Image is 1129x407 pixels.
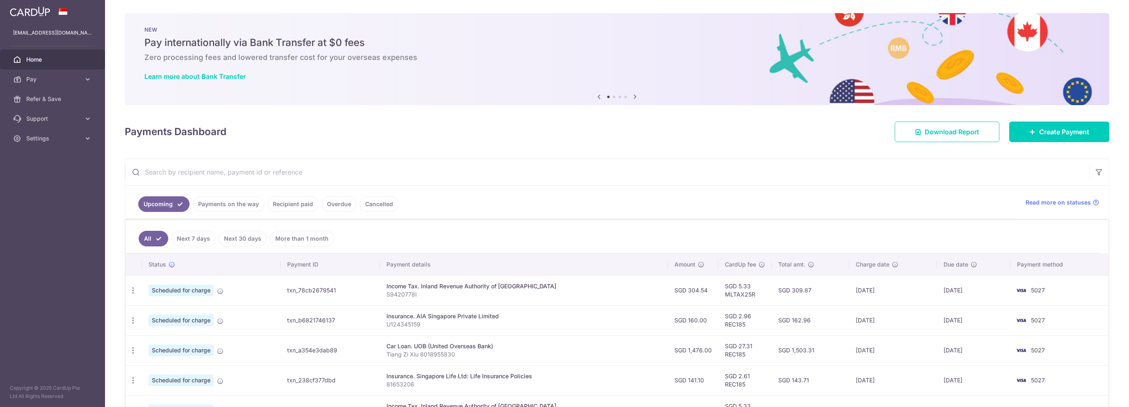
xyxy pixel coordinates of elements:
[849,305,937,335] td: [DATE]
[386,372,661,380] div: Insurance. Singapore Life Ltd: Life Insurance Policies
[386,290,661,299] p: S9420778I
[219,231,267,246] a: Next 30 days
[26,55,80,64] span: Home
[322,196,357,212] a: Overdue
[13,29,92,37] p: [EMAIL_ADDRESS][DOMAIN_NAME]
[895,122,999,142] a: Download Report
[281,305,380,335] td: txn_b6821746137
[668,275,718,305] td: SGD 304.54
[856,260,889,269] span: Charge date
[386,282,661,290] div: Income Tax. Inland Revenue Authority of [GEOGRAPHIC_DATA]
[386,380,661,389] p: 81653206
[1039,127,1089,137] span: Create Payment
[149,345,214,356] span: Scheduled for charge
[937,335,1010,365] td: [DATE]
[1013,375,1029,385] img: Bank Card
[138,196,190,212] a: Upcoming
[772,365,849,395] td: SGD 143.71
[668,335,718,365] td: SGD 1,476.00
[937,305,1010,335] td: [DATE]
[849,365,937,395] td: [DATE]
[144,36,1090,49] h5: Pay internationally via Bank Transfer at $0 fees
[674,260,695,269] span: Amount
[386,320,661,329] p: U124345159
[386,350,661,359] p: Tiang Zi Xiu 8018955830
[772,335,849,365] td: SGD 1,503.31
[1013,345,1029,355] img: Bank Card
[1031,377,1045,384] span: 5027
[1013,285,1029,295] img: Bank Card
[1031,287,1045,294] span: 5027
[144,72,246,80] a: Learn more about Bank Transfer
[149,375,214,386] span: Scheduled for charge
[281,335,380,365] td: txn_a354e3dab89
[1010,254,1108,275] th: Payment method
[386,342,661,350] div: Car Loan. UOB (United Overseas Bank)
[125,13,1109,105] img: Bank transfer banner
[281,254,380,275] th: Payment ID
[772,305,849,335] td: SGD 162.96
[125,124,226,139] h4: Payments Dashboard
[281,275,380,305] td: txn_78cb2679541
[925,127,979,137] span: Download Report
[10,7,50,16] img: CardUp
[1026,198,1091,207] span: Read more on statuses
[149,315,214,326] span: Scheduled for charge
[144,53,1090,62] h6: Zero processing fees and lowered transfer cost for your overseas expenses
[668,305,718,335] td: SGD 160.00
[125,159,1089,185] input: Search by recipient name, payment id or reference
[1013,315,1029,325] img: Bank Card
[281,365,380,395] td: txn_238cf377dbd
[849,275,937,305] td: [DATE]
[725,260,756,269] span: CardUp fee
[668,365,718,395] td: SGD 141.10
[718,305,772,335] td: SGD 2.96 REC185
[386,312,661,320] div: Insurance. AIA Singapore Private Limited
[944,260,968,269] span: Due date
[937,365,1010,395] td: [DATE]
[26,134,80,143] span: Settings
[171,231,215,246] a: Next 7 days
[380,254,668,275] th: Payment details
[193,196,264,212] a: Payments on the way
[144,26,1090,33] p: NEW
[718,275,772,305] td: SGD 5.33 MLTAX25R
[778,260,805,269] span: Total amt.
[360,196,398,212] a: Cancelled
[139,231,168,246] a: All
[1026,198,1099,207] a: Read more on statuses
[26,95,80,103] span: Refer & Save
[718,365,772,395] td: SGD 2.61 REC185
[149,285,214,296] span: Scheduled for charge
[1009,122,1109,142] a: Create Payment
[26,75,80,83] span: Pay
[270,231,334,246] a: More than 1 month
[718,335,772,365] td: SGD 27.31 REC185
[267,196,318,212] a: Recipient paid
[1031,317,1045,324] span: 5027
[1031,347,1045,354] span: 5027
[849,335,937,365] td: [DATE]
[149,260,166,269] span: Status
[1076,382,1121,403] iframe: Opens a widget where you can find more information
[26,115,80,123] span: Support
[937,275,1010,305] td: [DATE]
[772,275,849,305] td: SGD 309.87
